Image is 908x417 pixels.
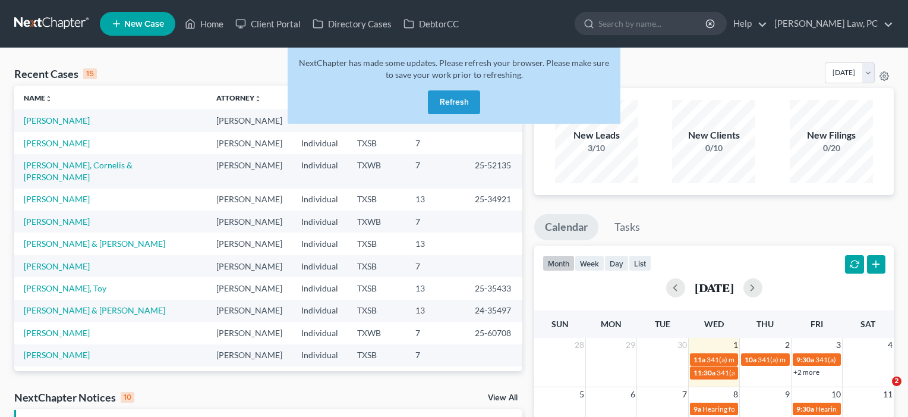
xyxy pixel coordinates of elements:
span: Thu [756,319,774,329]
span: 6 [629,387,636,402]
span: 3 [835,338,842,352]
span: 9a [693,405,701,413]
div: 10 [121,392,134,403]
button: week [575,255,604,271]
a: [PERSON_NAME] [24,115,90,126]
a: [PERSON_NAME] [24,350,90,360]
div: 3/10 [555,142,638,154]
td: Individual [292,277,348,299]
td: 13 [406,300,465,322]
td: Individual [292,322,348,344]
span: 4 [887,338,894,352]
span: 8 [732,387,739,402]
td: Individual [292,154,348,188]
a: Directory Cases [307,13,398,35]
span: 2 [784,338,791,352]
span: 10 [830,387,842,402]
td: Individual [292,255,348,277]
span: 10a [745,355,756,364]
td: [PERSON_NAME] [207,132,292,154]
a: Calendar [534,214,598,240]
span: 5 [578,387,585,402]
td: [PERSON_NAME] [207,344,292,366]
td: [PERSON_NAME] [207,322,292,344]
td: [PERSON_NAME] [207,189,292,211]
td: TXSB [348,366,406,388]
a: [PERSON_NAME] & [PERSON_NAME] [24,239,165,249]
td: 25-34921 [465,189,522,211]
td: 7 [406,154,465,188]
td: 7 [406,255,465,277]
td: 25-34978 [465,366,522,388]
div: New Leads [555,128,638,142]
span: Wed [704,319,724,329]
a: [PERSON_NAME] Law, PC [768,13,893,35]
button: day [604,255,629,271]
button: month [543,255,575,271]
td: 25-52135 [465,154,522,188]
span: Hearing for [PERSON_NAME] & [PERSON_NAME] [702,405,858,413]
span: Hearing for [PERSON_NAME] [815,405,908,413]
td: 24-35497 [465,300,522,322]
td: TXSB [348,277,406,299]
td: TXWB [348,211,406,233]
td: Individual [292,189,348,211]
a: Tasks [604,214,651,240]
span: 7 [681,387,688,402]
a: [PERSON_NAME] [24,217,90,227]
span: 11:30a [693,368,715,377]
span: 30 [676,338,688,352]
span: 9 [784,387,791,402]
a: [PERSON_NAME], Cornelis & [PERSON_NAME] [24,160,133,182]
div: New Clients [672,128,755,142]
td: 7 [406,322,465,344]
i: unfold_more [45,95,52,102]
td: TXSB [348,233,406,255]
td: 7 [406,344,465,366]
div: 0/20 [790,142,873,154]
span: Mon [601,319,622,329]
span: Sat [860,319,875,329]
td: [PERSON_NAME] [207,277,292,299]
a: [PERSON_NAME], Toy [24,283,106,293]
a: Nameunfold_more [24,93,52,102]
td: TXWB [348,322,406,344]
input: Search by name... [598,12,707,35]
a: DebtorCC [398,13,465,35]
a: [PERSON_NAME] [24,194,90,204]
a: Attorneyunfold_more [216,93,261,102]
a: Help [727,13,767,35]
iframe: Intercom live chat [868,377,896,405]
td: [PERSON_NAME] [207,255,292,277]
td: 7 [406,366,465,388]
td: 7 [406,211,465,233]
span: 341(a) meeting for [PERSON_NAME] [707,355,821,364]
span: Tue [655,319,670,329]
td: 7 [406,132,465,154]
div: 15 [83,68,97,79]
td: 25-35433 [465,277,522,299]
td: [PERSON_NAME] [207,233,292,255]
td: [PERSON_NAME] [207,154,292,188]
td: [PERSON_NAME] [207,211,292,233]
td: Individual [292,366,348,388]
td: TXSB [348,300,406,322]
td: TXWB [348,154,406,188]
a: [PERSON_NAME] & [PERSON_NAME] [24,305,165,315]
td: [PERSON_NAME] [207,366,292,388]
a: +2 more [793,368,819,377]
span: 9:30a [796,405,814,413]
div: Recent Cases [14,67,97,81]
a: Home [179,13,229,35]
a: Client Portal [229,13,307,35]
span: 11a [693,355,705,364]
a: View All [488,394,518,402]
td: TXSB [348,132,406,154]
td: Individual [292,300,348,322]
td: [PERSON_NAME] [207,300,292,322]
div: New Filings [790,128,873,142]
span: 2 [892,377,901,386]
span: Sun [551,319,569,329]
td: TXSB [348,255,406,277]
td: [PERSON_NAME] [207,109,292,131]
